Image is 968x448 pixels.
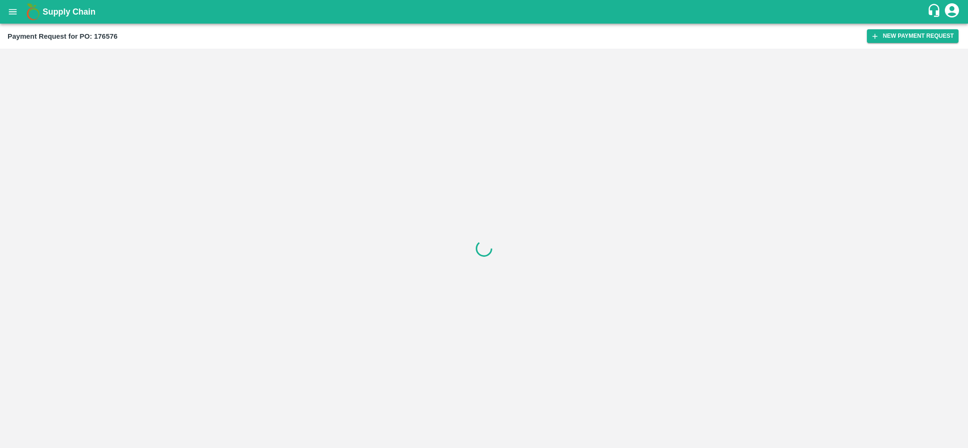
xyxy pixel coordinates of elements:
b: Supply Chain [43,7,95,17]
div: account of current user [943,2,960,22]
b: Payment Request for PO: 176576 [8,33,118,40]
a: Supply Chain [43,5,927,18]
div: customer-support [927,3,943,20]
button: New Payment Request [867,29,959,43]
button: open drawer [2,1,24,23]
img: logo [24,2,43,21]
